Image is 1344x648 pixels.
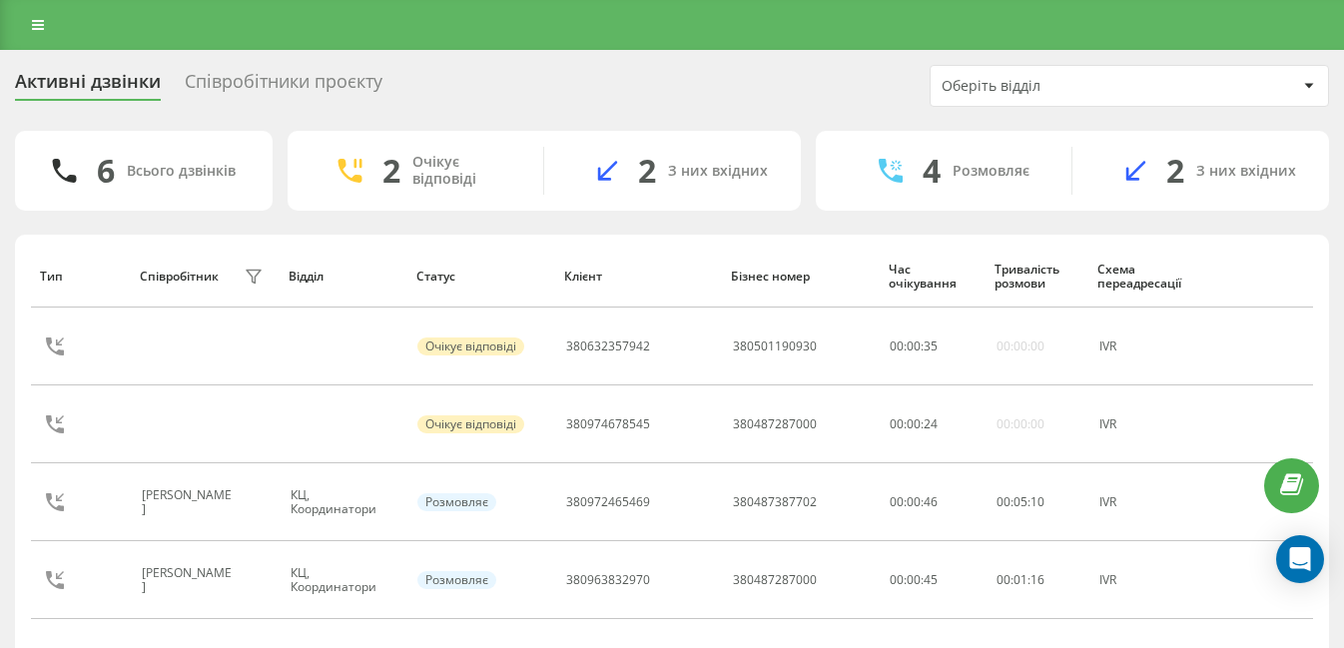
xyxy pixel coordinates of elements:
span: 24 [924,415,938,432]
span: 10 [1030,493,1044,510]
div: З них вхідних [1196,163,1296,180]
span: 01 [1013,571,1027,588]
span: 00 [997,493,1010,510]
div: IVR [1099,417,1202,431]
div: 2 [382,152,400,190]
div: IVR [1099,573,1202,587]
span: 05 [1013,493,1027,510]
div: Очікує відповіді [417,337,524,355]
div: Активні дзвінки [15,71,161,102]
div: 2 [638,152,656,190]
div: [PERSON_NAME] [142,488,240,517]
span: 00 [997,571,1010,588]
div: Очікує відповіді [412,154,513,188]
div: 380487287000 [733,573,817,587]
span: 16 [1030,571,1044,588]
div: Розмовляє [417,571,496,589]
div: 00:00:45 [890,573,974,587]
div: 00:00:46 [890,495,974,509]
span: 00 [907,415,921,432]
div: 380487387702 [733,495,817,509]
div: : : [997,495,1044,509]
div: : : [890,417,938,431]
div: IVR [1099,339,1202,353]
div: Розмовляє [417,493,496,511]
div: КЦ, Координатори [291,488,395,517]
div: [PERSON_NAME] [142,566,240,595]
div: З них вхідних [668,163,768,180]
div: Співробітник [140,270,219,284]
div: 00:00:00 [997,339,1044,353]
span: 35 [924,337,938,354]
div: Співробітники проєкту [185,71,382,102]
div: Схема переадресації [1097,263,1204,292]
div: : : [890,339,938,353]
div: Open Intercom Messenger [1276,535,1324,583]
div: Оберіть відділ [942,78,1180,95]
div: 4 [923,152,941,190]
div: Очікує відповіді [417,415,524,433]
div: Тип [40,270,121,284]
span: 00 [890,337,904,354]
div: Розмовляє [953,163,1029,180]
div: Бізнес номер [731,270,870,284]
div: 6 [97,152,115,190]
div: Тривалість розмови [995,263,1078,292]
div: 380963832970 [566,573,650,587]
div: Статус [416,270,546,284]
span: 00 [907,337,921,354]
div: 380501190930 [733,339,817,353]
div: IVR [1099,495,1202,509]
div: 00:00:00 [997,417,1044,431]
div: Час очікування [889,263,976,292]
div: 2 [1166,152,1184,190]
div: 380974678545 [566,417,650,431]
div: Клієнт [564,270,713,284]
div: Відділ [289,270,397,284]
div: 380972465469 [566,495,650,509]
div: : : [997,573,1044,587]
div: КЦ, Координатори [291,566,395,595]
div: 380632357942 [566,339,650,353]
div: Всього дзвінків [127,163,236,180]
div: 380487287000 [733,417,817,431]
span: 00 [890,415,904,432]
